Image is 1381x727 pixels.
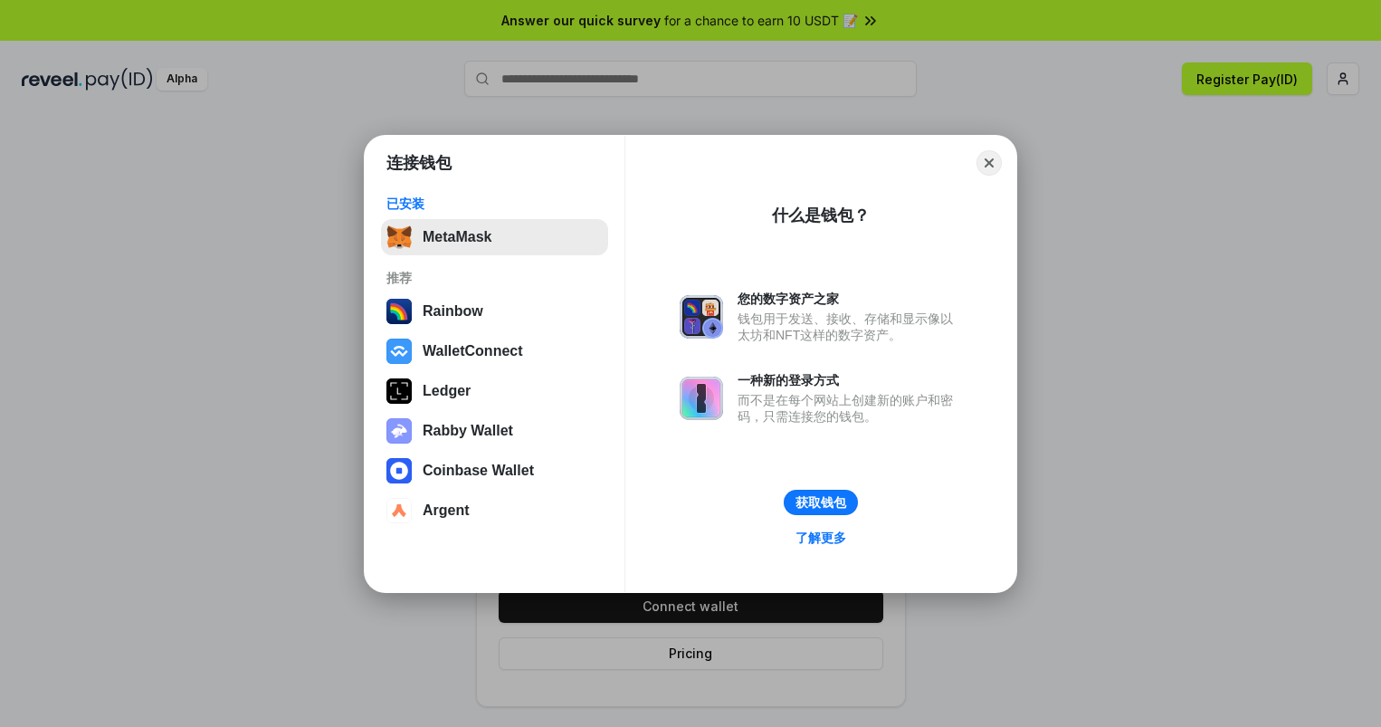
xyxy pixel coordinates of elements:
button: MetaMask [381,219,608,255]
div: Rainbow [423,303,483,320]
div: Argent [423,502,470,519]
div: 获取钱包 [795,494,846,511]
div: WalletConnect [423,343,523,359]
img: svg+xml,%3Csvg%20width%3D%2228%22%20height%3D%2228%22%20viewBox%3D%220%200%2028%2028%22%20fill%3D... [386,498,412,523]
div: Coinbase Wallet [423,463,534,479]
img: svg+xml,%3Csvg%20xmlns%3D%22http%3A%2F%2Fwww.w3.org%2F2000%2Fsvg%22%20fill%3D%22none%22%20viewBox... [386,418,412,444]
div: 推荐 [386,270,603,286]
img: svg+xml,%3Csvg%20width%3D%2228%22%20height%3D%2228%22%20viewBox%3D%220%200%2028%2028%22%20fill%3D... [386,339,412,364]
div: Rabby Wallet [423,423,513,439]
button: Close [976,150,1002,176]
button: Rabby Wallet [381,413,608,449]
div: 了解更多 [795,530,846,546]
img: svg+xml,%3Csvg%20xmlns%3D%22http%3A%2F%2Fwww.w3.org%2F2000%2Fsvg%22%20fill%3D%22none%22%20viewBox... [680,295,723,339]
a: 了解更多 [785,526,857,550]
img: svg+xml,%3Csvg%20width%3D%22120%22%20height%3D%22120%22%20viewBox%3D%220%200%20120%20120%22%20fil... [386,299,412,324]
div: 已安装 [386,196,603,212]
div: 钱包用于发送、接收、存储和显示像以太坊和NFT这样的数字资产。 [738,311,962,343]
button: Argent [381,493,608,529]
div: 而不是在每个网站上创建新的账户和密码，只需连接您的钱包。 [738,392,962,425]
img: svg+xml,%3Csvg%20fill%3D%22none%22%20height%3D%2233%22%20viewBox%3D%220%200%2035%2033%22%20width%... [386,225,412,250]
img: svg+xml,%3Csvg%20xmlns%3D%22http%3A%2F%2Fwww.w3.org%2F2000%2Fsvg%22%20fill%3D%22none%22%20viewBox... [680,377,723,420]
button: Ledger [381,373,608,409]
img: svg+xml,%3Csvg%20xmlns%3D%22http%3A%2F%2Fwww.w3.org%2F2000%2Fsvg%22%20width%3D%2228%22%20height%3... [386,378,412,404]
div: Ledger [423,383,471,399]
button: Rainbow [381,293,608,330]
div: 什么是钱包？ [772,205,870,226]
div: 您的数字资产之家 [738,291,962,307]
img: svg+xml,%3Csvg%20width%3D%2228%22%20height%3D%2228%22%20viewBox%3D%220%200%2028%2028%22%20fill%3D... [386,458,412,483]
div: 一种新的登录方式 [738,372,962,388]
button: 获取钱包 [784,490,858,515]
button: Coinbase Wallet [381,453,608,489]
h1: 连接钱包 [386,152,452,174]
div: MetaMask [423,229,491,245]
button: WalletConnect [381,333,608,369]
